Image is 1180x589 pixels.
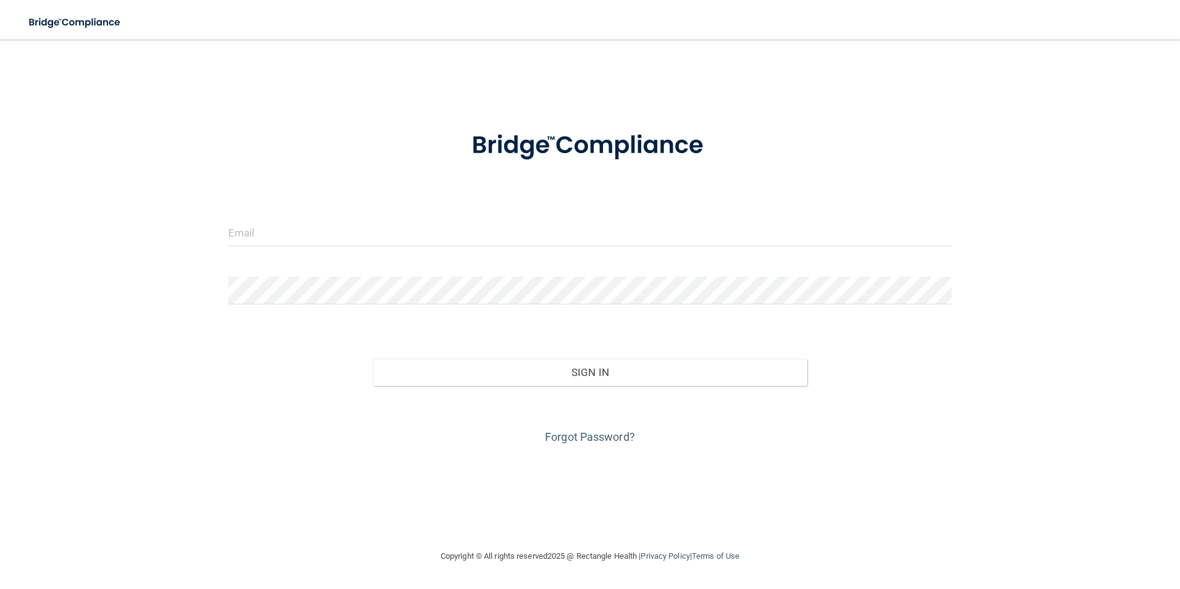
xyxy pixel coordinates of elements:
[692,551,739,561] a: Terms of Use
[373,359,807,386] button: Sign In
[446,114,734,178] img: bridge_compliance_login_screen.278c3ca4.svg
[19,10,132,35] img: bridge_compliance_login_screen.278c3ca4.svg
[545,430,635,443] a: Forgot Password?
[641,551,689,561] a: Privacy Policy
[228,219,952,246] input: Email
[365,537,815,576] div: Copyright © All rights reserved 2025 @ Rectangle Health | |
